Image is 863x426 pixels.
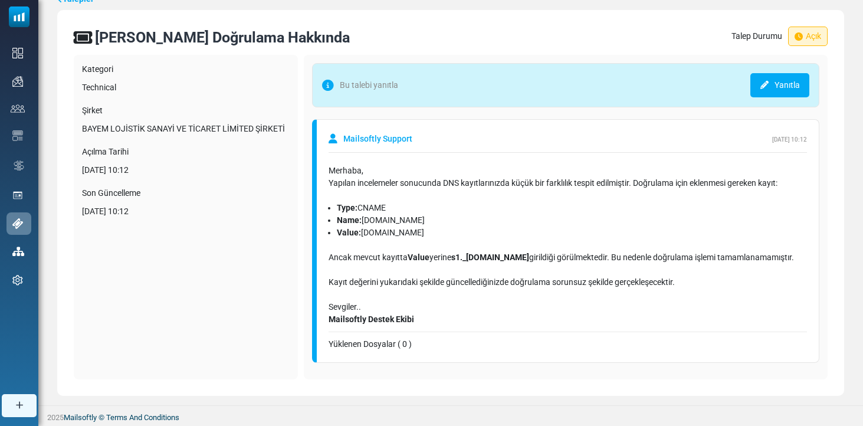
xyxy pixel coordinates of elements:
strong: s1._[DOMAIN_NAME] [451,253,529,262]
li: [DOMAIN_NAME] [337,214,807,227]
li: [DOMAIN_NAME] [337,227,807,239]
img: dashboard-icon.svg [12,48,23,58]
div: [DATE] 10:12 [82,205,290,218]
div: Yüklenen Dosyalar ( 0 ) [329,338,807,350]
li: CNAME [337,202,807,214]
strong: Value: [337,228,361,237]
div: [DATE] 10:12 [82,164,290,176]
img: mailsoftly_icon_blue_white.svg [9,6,29,27]
a: Mailsoftly © [64,413,104,422]
span: Bu talebi yanıtla [322,73,398,97]
span: [DATE] 10:12 [772,136,807,143]
img: support-icon-active.svg [12,218,23,229]
div: Merhaba, [329,165,807,177]
div: Talep Durumu [731,27,828,46]
div: Ancak mevcut kayıtta yerine girildiği görülmektedir. Bu nedenle doğrulama işlemi tamamlanamamıştı... [329,239,807,326]
a: Terms And Conditions [106,413,179,422]
div: BAYEM LOJİSTİK SANAYİ VE TİCARET LİMİTED ŞİRKETİ [82,123,290,135]
label: Şirket [82,104,290,117]
span: Açık [788,27,828,46]
label: Kategori [82,63,290,76]
div: Technical [82,81,290,94]
img: email-templates-icon.svg [12,130,23,141]
img: contacts-icon.svg [11,104,25,113]
span: translation missing: tr.layouts.footer.terms_and_conditions [106,413,179,422]
label: Son Güncelleme [82,187,290,199]
img: settings-icon.svg [12,275,23,286]
strong: Value [408,253,429,262]
div: [PERSON_NAME] Doğrulama Hakkında [95,27,350,49]
strong: Mailsoftly Destek Ekibi [329,314,414,324]
strong: Type: [337,203,357,212]
a: Yanıtla [750,73,809,97]
img: landing_pages.svg [12,190,23,201]
img: campaigns-icon.png [12,76,23,87]
div: Yapılan incelemeler sonucunda DNS kayıtlarınızda küçük bir farklılık tespit edilmiştir. Doğrulama... [329,177,807,202]
img: workflow.svg [12,159,25,172]
label: Açılma Tarihi [82,146,290,158]
span: Mailsoftly Support [343,133,412,145]
strong: Name: [337,215,362,225]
